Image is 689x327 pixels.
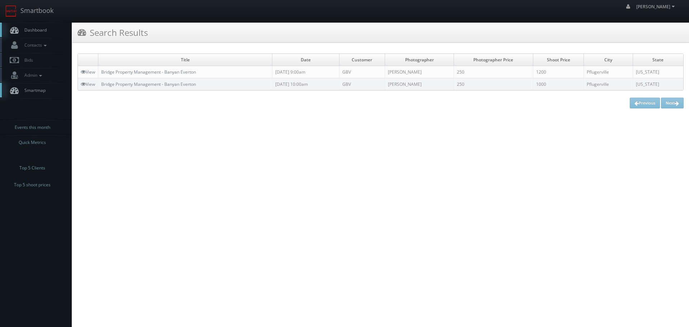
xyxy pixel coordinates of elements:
[21,27,47,33] span: Dashboard
[339,66,385,78] td: GBV
[21,42,48,48] span: Contacts
[633,54,683,66] td: State
[584,54,633,66] td: City
[101,81,196,87] a: Bridge Property Management - Banyan Everton
[339,78,385,90] td: GBV
[385,78,454,90] td: [PERSON_NAME]
[98,54,272,66] td: Title
[636,4,677,10] span: [PERSON_NAME]
[454,78,533,90] td: 250
[81,81,95,87] a: View
[584,66,633,78] td: Pflugerville
[19,164,45,172] span: Top 5 Clients
[584,78,633,90] td: Pflugerville
[339,54,385,66] td: Customer
[5,5,17,17] img: smartbook-logo.png
[385,54,454,66] td: Photographer
[454,54,533,66] td: Photographer Price
[21,57,33,63] span: Bids
[101,69,196,75] a: Bridge Property Management - Banyan Everton
[533,66,584,78] td: 1200
[15,124,50,131] span: Events this month
[21,72,44,78] span: Admin
[19,139,46,146] span: Quick Metrics
[81,69,95,75] a: View
[21,87,46,93] span: Smartmap
[533,78,584,90] td: 1000
[78,26,148,39] h3: Search Results
[633,78,683,90] td: [US_STATE]
[633,66,683,78] td: [US_STATE]
[272,66,339,78] td: [DATE] 9:00am
[272,78,339,90] td: [DATE] 10:00am
[454,66,533,78] td: 250
[385,66,454,78] td: [PERSON_NAME]
[533,54,584,66] td: Shoot Price
[14,181,51,188] span: Top 5 shoot prices
[272,54,339,66] td: Date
